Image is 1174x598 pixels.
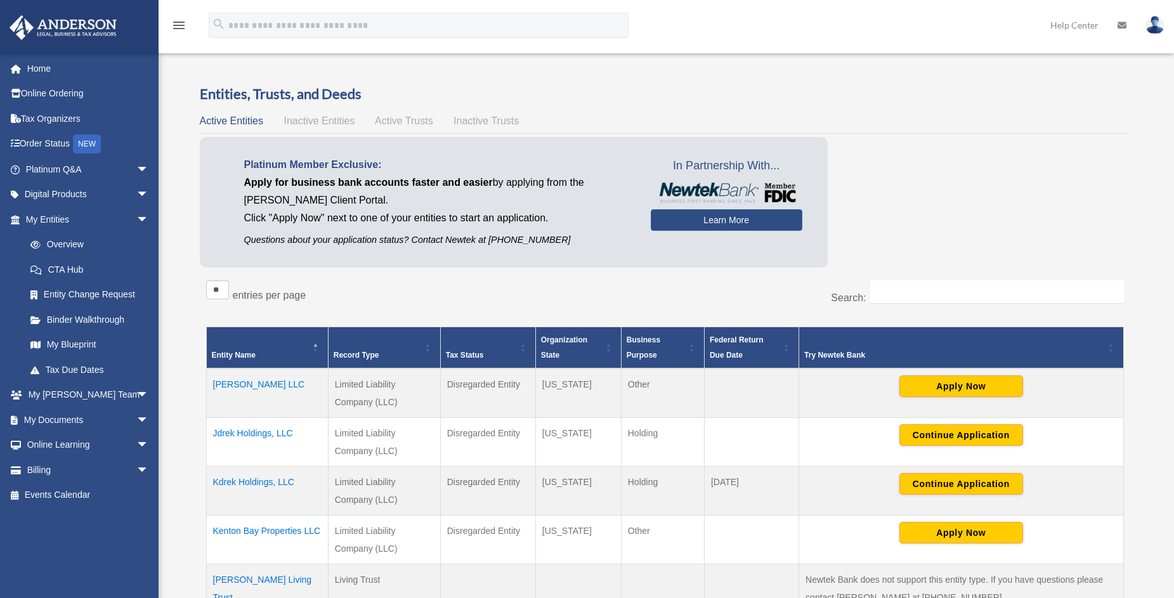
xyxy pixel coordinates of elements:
[9,483,168,508] a: Events Calendar
[244,156,632,174] p: Platinum Member Exclusive:
[704,327,799,369] th: Federal Return Due Date: Activate to sort
[328,467,440,516] td: Limited Liability Company (LLC)
[9,407,168,432] a: My Documentsarrow_drop_down
[535,418,621,467] td: [US_STATE]
[206,327,328,369] th: Entity Name: Activate to invert sorting
[899,424,1023,446] button: Continue Application
[9,131,168,157] a: Order StatusNEW
[899,522,1023,543] button: Apply Now
[621,327,704,369] th: Business Purpose: Activate to sort
[328,418,440,467] td: Limited Liability Company (LLC)
[704,467,799,516] td: [DATE]
[899,375,1023,397] button: Apply Now
[9,457,168,483] a: Billingarrow_drop_down
[136,157,162,183] span: arrow_drop_down
[621,368,704,418] td: Other
[9,207,162,232] a: My Entitiesarrow_drop_down
[9,182,168,207] a: Digital Productsarrow_drop_down
[799,327,1123,369] th: Try Newtek Bank : Activate to sort
[453,115,519,126] span: Inactive Trusts
[244,232,632,248] p: Questions about your application status? Contact Newtek at [PHONE_NUMBER]
[136,207,162,233] span: arrow_drop_down
[535,516,621,564] td: [US_STATE]
[375,115,433,126] span: Active Trusts
[136,432,162,458] span: arrow_drop_down
[171,18,186,33] i: menu
[804,348,1104,363] div: Try Newtek Bank
[244,174,632,209] p: by applying from the [PERSON_NAME] Client Portal.
[9,432,168,458] a: Online Learningarrow_drop_down
[328,368,440,418] td: Limited Liability Company (LLC)
[206,467,328,516] td: Kdrek Holdings, LLC
[212,17,226,31] i: search
[18,357,162,382] a: Tax Due Dates
[535,327,621,369] th: Organization State: Activate to sort
[206,418,328,467] td: Jdrek Holdings, LLC
[136,182,162,208] span: arrow_drop_down
[440,368,535,418] td: Disregarded Entity
[18,332,162,358] a: My Blueprint
[651,156,802,176] span: In Partnership With...
[535,467,621,516] td: [US_STATE]
[233,290,306,301] label: entries per page
[9,106,168,131] a: Tax Organizers
[244,209,632,227] p: Click "Apply Now" next to one of your entities to start an application.
[328,516,440,564] td: Limited Liability Company (LLC)
[73,134,101,153] div: NEW
[9,157,168,182] a: Platinum Q&Aarrow_drop_down
[136,407,162,433] span: arrow_drop_down
[18,232,155,257] a: Overview
[446,351,484,360] span: Tax Status
[657,183,796,203] img: NewtekBankLogoSM.png
[535,368,621,418] td: [US_STATE]
[710,335,764,360] span: Federal Return Due Date
[440,418,535,467] td: Disregarded Entity
[1145,16,1164,34] img: User Pic
[440,467,535,516] td: Disregarded Entity
[541,335,587,360] span: Organization State
[206,516,328,564] td: Kenton Bay Properties LLC
[831,292,866,303] label: Search:
[651,209,802,231] a: Learn More
[18,257,162,282] a: CTA Hub
[440,327,535,369] th: Tax Status: Activate to sort
[9,382,168,408] a: My [PERSON_NAME] Teamarrow_drop_down
[136,457,162,483] span: arrow_drop_down
[627,335,660,360] span: Business Purpose
[9,56,168,81] a: Home
[18,282,162,308] a: Entity Change Request
[206,368,328,418] td: [PERSON_NAME] LLC
[244,177,493,188] span: Apply for business bank accounts faster and easier
[200,84,1130,104] h3: Entities, Trusts, and Deeds
[621,418,704,467] td: Holding
[6,15,121,40] img: Anderson Advisors Platinum Portal
[334,351,379,360] span: Record Type
[899,473,1023,495] button: Continue Application
[18,307,162,332] a: Binder Walkthrough
[621,467,704,516] td: Holding
[284,115,355,126] span: Inactive Entities
[200,115,263,126] span: Active Entities
[212,351,256,360] span: Entity Name
[9,81,168,107] a: Online Ordering
[440,516,535,564] td: Disregarded Entity
[136,382,162,408] span: arrow_drop_down
[328,327,440,369] th: Record Type: Activate to sort
[621,516,704,564] td: Other
[171,22,186,33] a: menu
